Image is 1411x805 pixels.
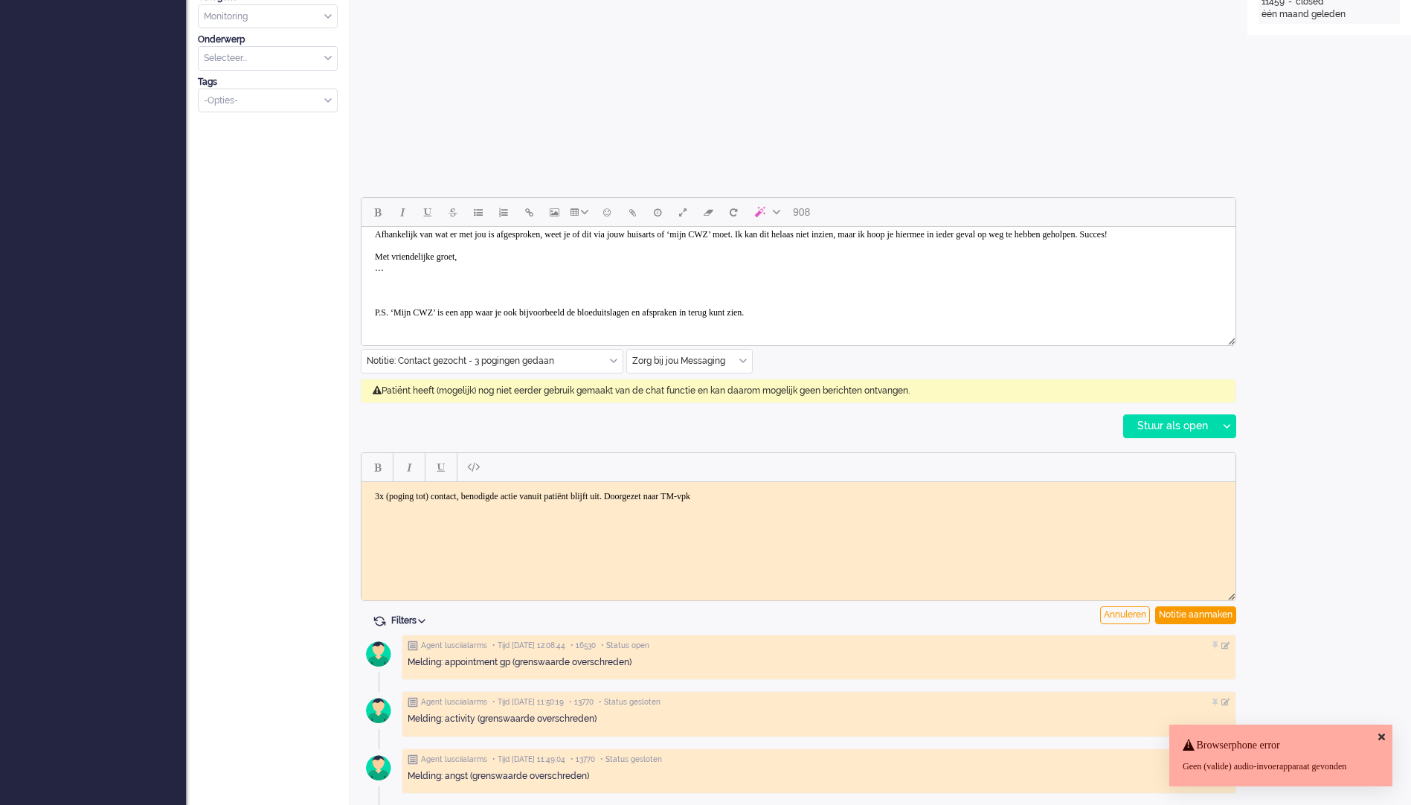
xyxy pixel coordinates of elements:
[599,697,660,708] span: • Status gesloten
[1155,606,1236,624] div: Notitie aanmaken
[746,199,786,225] button: AI
[670,199,695,225] button: Fullscreen
[1223,587,1235,600] div: Resize
[360,635,397,673] img: avatar
[541,199,567,225] button: Insert/edit image
[408,754,418,765] img: ic_note_grey.svg
[408,641,418,651] img: ic_note_grey.svg
[492,641,565,651] span: • Tijd [DATE] 12:08:44
[421,641,487,651] span: Agent lusciialarms
[695,199,721,225] button: Clear formatting
[198,33,338,46] div: Onderwerp
[360,749,397,786] img: avatar
[594,199,620,225] button: Emoticons
[645,199,670,225] button: Delay message
[408,713,1230,725] div: Melding: activity (grenswaarde overschreden)
[567,199,594,225] button: Table
[793,206,810,218] span: 908
[396,455,422,480] button: Italic
[570,754,595,765] span: • 13770
[1100,606,1150,624] div: Annuleren
[721,199,746,225] button: Reset content
[1261,8,1397,21] div: één maand geleden
[1223,332,1235,345] div: Resize
[1183,760,1379,773] div: Geen (valide) audio-invoerapparaat gevonden
[361,227,1235,332] iframe: Rich Text Area
[1183,740,1379,751] h4: Browserphone error
[361,482,1235,587] iframe: Rich Text Area
[408,656,1230,669] div: Melding: appointment gp (grenswaarde overschreden)
[516,199,541,225] button: Insert/edit link
[198,76,338,89] div: Tags
[569,697,594,708] span: • 13770
[440,199,466,225] button: Strikethrough
[492,697,564,708] span: • Tijd [DATE] 11:50:19
[786,199,817,225] button: 908
[428,455,454,480] button: Underline
[601,641,649,651] span: • Status open
[620,199,645,225] button: Add attachment
[421,697,487,708] span: Agent lusciialarms
[570,641,596,651] span: • 16530
[466,199,491,225] button: Bullet list
[364,455,390,480] button: Bold
[361,379,1236,403] div: Patiënt heeft (mogelijk) nog niet eerder gebruik gemaakt van de chat functie en kan daarom mogeli...
[491,199,516,225] button: Numbered list
[391,615,431,626] span: Filters
[198,89,338,113] div: Select Tags
[460,455,486,480] button: Paste plain text
[360,692,397,729] img: avatar
[415,199,440,225] button: Underline
[364,199,390,225] button: Bold
[408,770,1230,783] div: Melding: angst (grenswaarde overschreden)
[600,754,662,765] span: • Status gesloten
[421,754,487,765] span: Agent lusciialarms
[390,199,415,225] button: Italic
[492,754,565,765] span: • Tijd [DATE] 11:49:04
[1124,415,1217,437] div: Stuur als open
[408,697,418,708] img: ic_note_grey.svg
